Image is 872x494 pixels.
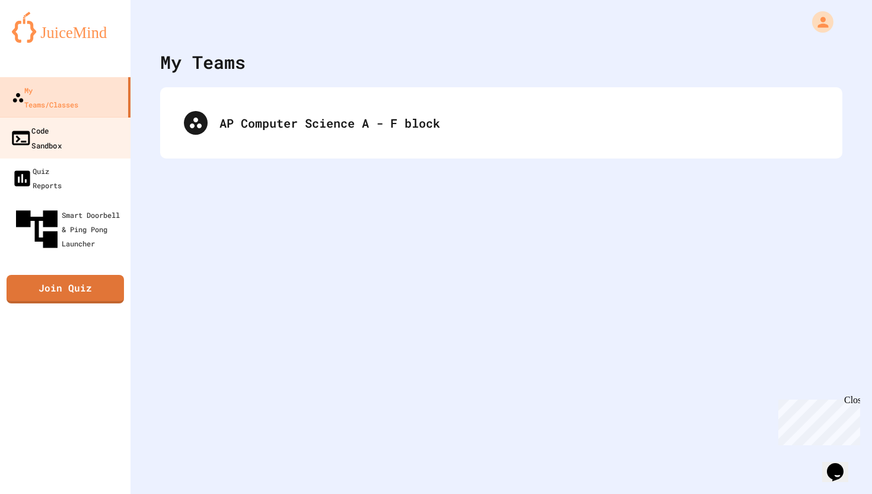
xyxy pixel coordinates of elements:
div: Quiz Reports [12,164,62,192]
iframe: chat widget [774,395,860,445]
div: AP Computer Science A - F block [172,99,830,147]
div: My Teams [160,49,246,75]
div: Chat with us now!Close [5,5,82,75]
div: Smart Doorbell & Ping Pong Launcher [12,204,126,254]
div: My Account [800,8,836,36]
a: Join Quiz [7,275,124,303]
iframe: chat widget [822,446,860,482]
div: Code Sandbox [10,123,62,152]
div: AP Computer Science A - F block [219,114,819,132]
div: My Teams/Classes [12,83,78,112]
img: logo-orange.svg [12,12,119,43]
